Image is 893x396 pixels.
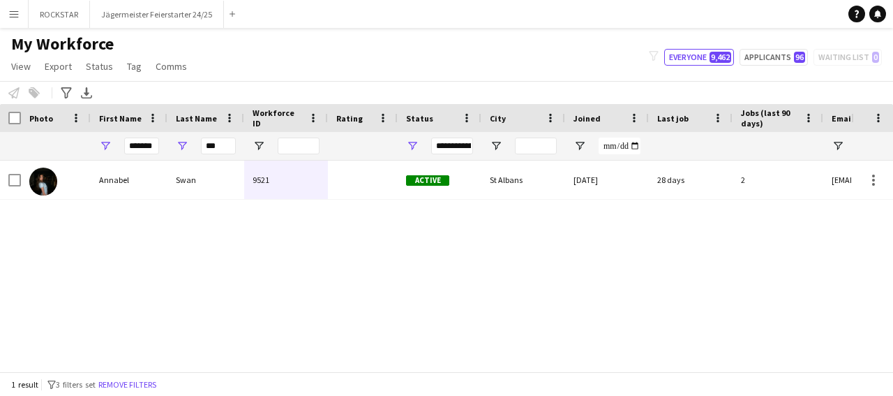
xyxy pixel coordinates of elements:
div: St Albans [481,161,565,199]
a: View [6,57,36,75]
a: Export [39,57,77,75]
div: [DATE] [565,161,649,199]
button: Everyone9,462 [664,49,734,66]
img: Annabel Swan [29,168,57,196]
app-action-btn: Advanced filters [58,85,75,101]
span: Status [86,60,113,73]
span: Photo [29,113,53,124]
button: Open Filter Menu [406,140,419,152]
span: Last job [657,113,689,124]
span: Joined [573,113,601,124]
input: Last Name Filter Input [201,138,236,154]
button: Open Filter Menu [99,140,112,152]
div: Annabel [91,161,167,199]
div: 9521 [244,161,328,199]
button: Remove filters [96,377,159,393]
button: Open Filter Menu [176,140,188,152]
input: City Filter Input [515,138,557,154]
input: Joined Filter Input [599,138,640,154]
a: Comms [150,57,193,75]
span: City [490,113,506,124]
app-action-btn: Export XLSX [78,85,95,101]
button: Jägermeister Feierstarter 24/25 [90,1,224,28]
span: Comms [156,60,187,73]
span: Status [406,113,433,124]
span: View [11,60,31,73]
span: My Workforce [11,34,114,54]
span: 3 filters set [56,379,96,390]
div: Swan [167,161,244,199]
span: Email [832,113,854,124]
button: Open Filter Menu [490,140,502,152]
button: Open Filter Menu [253,140,265,152]
input: First Name Filter Input [124,138,159,154]
button: ROCKSTAR [29,1,90,28]
a: Status [80,57,119,75]
div: 2 [733,161,823,199]
button: Open Filter Menu [832,140,844,152]
button: Open Filter Menu [573,140,586,152]
span: First Name [99,113,142,124]
span: Rating [336,113,363,124]
span: Jobs (last 90 days) [741,108,798,129]
span: 96 [794,52,805,63]
span: 9,462 [710,52,731,63]
span: Last Name [176,113,217,124]
span: Tag [127,60,142,73]
button: Applicants96 [740,49,808,66]
div: 28 days [649,161,733,199]
span: Active [406,175,449,186]
span: Export [45,60,72,73]
input: Workforce ID Filter Input [278,138,320,154]
a: Tag [121,57,147,75]
span: Workforce ID [253,108,303,129]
